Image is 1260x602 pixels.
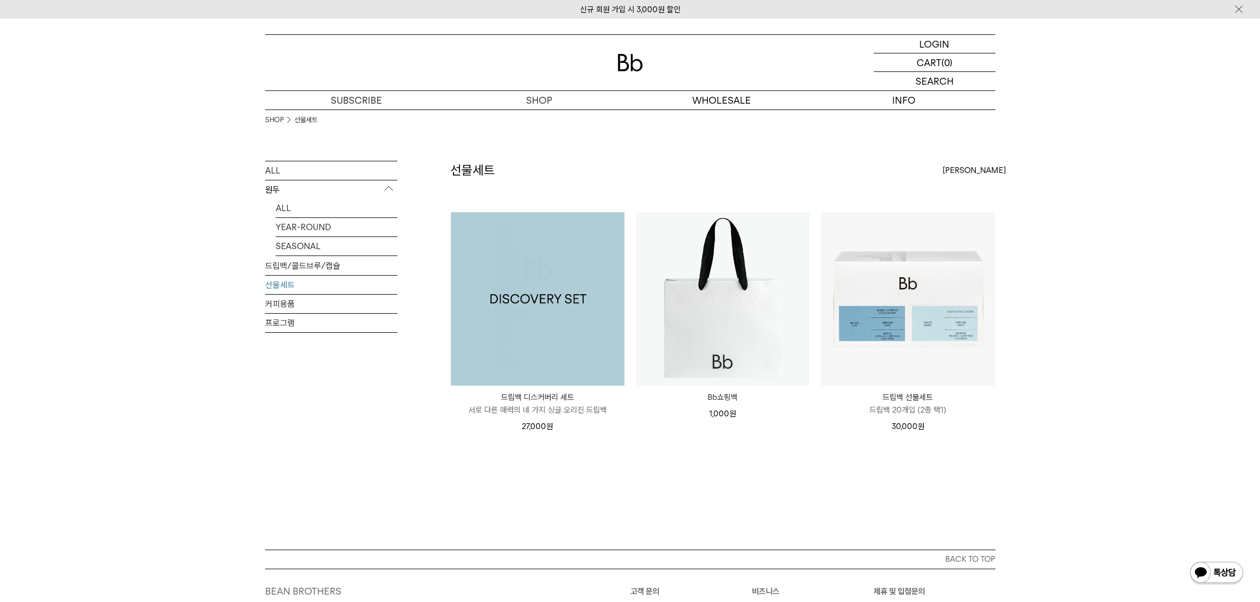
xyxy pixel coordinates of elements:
p: WHOLESALE [630,91,813,110]
a: 드립백 디스커버리 세트 서로 다른 매력의 네 가지 싱글 오리진 드립백 [451,391,624,416]
a: SUBSCRIBE [265,91,448,110]
span: [PERSON_NAME] [942,164,1006,177]
button: BACK TO TOP [265,550,995,569]
a: 프로그램 [265,314,397,332]
span: 30,000 [892,422,924,431]
a: SEASONAL [276,237,397,256]
a: 커피용품 [265,295,397,313]
a: 드립백/콜드브루/캡슐 [265,257,397,275]
a: SHOP [448,91,630,110]
a: YEAR-ROUND [276,218,397,236]
span: 원 [729,409,736,418]
a: LOGIN [874,35,995,53]
img: 로고 [618,54,643,71]
img: 카카오톡 채널 1:1 채팅 버튼 [1189,561,1244,586]
img: 1000001174_add2_035.jpg [451,212,624,386]
span: 1,000 [709,409,736,418]
p: 제휴 및 입점문의 [874,585,995,598]
p: 원두 [265,180,397,199]
p: 드립백 디스커버리 세트 [451,391,624,404]
span: 원 [918,422,924,431]
span: 27,000 [522,422,553,431]
a: 신규 회원 가입 시 3,000원 할인 [580,5,681,14]
p: LOGIN [919,35,949,53]
a: 선물세트 [294,115,318,125]
a: 선물세트 [265,276,397,294]
a: SHOP [265,115,284,125]
a: ALL [276,199,397,217]
a: ALL [265,161,397,180]
a: 드립백 디스커버리 세트 [451,212,624,386]
p: 서로 다른 매력의 네 가지 싱글 오리진 드립백 [451,404,624,416]
img: 1000000569_add2_01.png [636,212,810,386]
a: Bb쇼핑백 [636,212,810,386]
a: Bb쇼핑백 [636,391,810,404]
img: 드립백 선물세트 [821,212,995,386]
a: 드립백 선물세트 드립백 20개입 (2종 택1) [821,391,995,416]
p: 고객 문의 [630,585,752,598]
p: INFO [813,91,995,110]
h2: 선물세트 [450,161,495,179]
p: (0) [941,53,953,71]
p: 비즈니스 [752,585,874,598]
p: SEARCH [915,72,954,90]
span: 원 [546,422,553,431]
p: 드립백 선물세트 [821,391,995,404]
a: BEAN BROTHERS [265,586,341,597]
p: 드립백 20개입 (2종 택1) [821,404,995,416]
a: CART (0) [874,53,995,72]
p: CART [917,53,941,71]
